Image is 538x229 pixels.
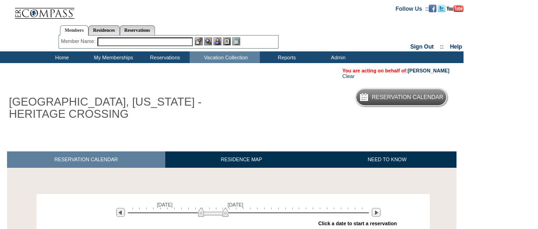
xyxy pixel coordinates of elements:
[440,43,444,50] span: ::
[342,73,354,79] a: Clear
[410,43,434,50] a: Sign Out
[214,37,221,45] img: Impersonate
[396,5,429,12] td: Follow Us ::
[195,37,203,45] img: b_edit.gif
[228,202,243,208] span: [DATE]
[190,51,260,63] td: Vacation Collection
[223,37,231,45] img: Reservations
[260,51,311,63] td: Reports
[204,37,212,45] img: View
[157,202,173,208] span: [DATE]
[232,37,240,45] img: b_calculator.gif
[408,68,450,73] a: [PERSON_NAME]
[60,25,88,36] a: Members
[165,151,318,168] a: RESIDENCE MAP
[7,94,217,122] h1: [GEOGRAPHIC_DATA], [US_STATE] - HERITAGE CROSSING
[447,5,464,12] img: Subscribe to our YouTube Channel
[88,25,120,35] a: Residences
[138,51,190,63] td: Reservations
[438,5,445,11] a: Follow us on Twitter
[35,51,87,63] td: Home
[429,5,436,11] a: Become our fan on Facebook
[372,94,443,100] h5: Reservation Calendar
[87,51,138,63] td: My Memberships
[317,151,457,168] a: NEED TO KNOW
[372,208,381,217] img: Next
[450,43,462,50] a: Help
[116,208,125,217] img: Previous
[438,5,445,12] img: Follow us on Twitter
[7,151,165,168] a: RESERVATION CALENDAR
[429,5,436,12] img: Become our fan on Facebook
[61,37,97,45] div: Member Name:
[311,51,363,63] td: Admin
[447,5,464,11] a: Subscribe to our YouTube Channel
[120,25,155,35] a: Reservations
[342,68,450,73] span: You are acting on behalf of:
[318,221,397,226] div: Click a date to start a reservation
